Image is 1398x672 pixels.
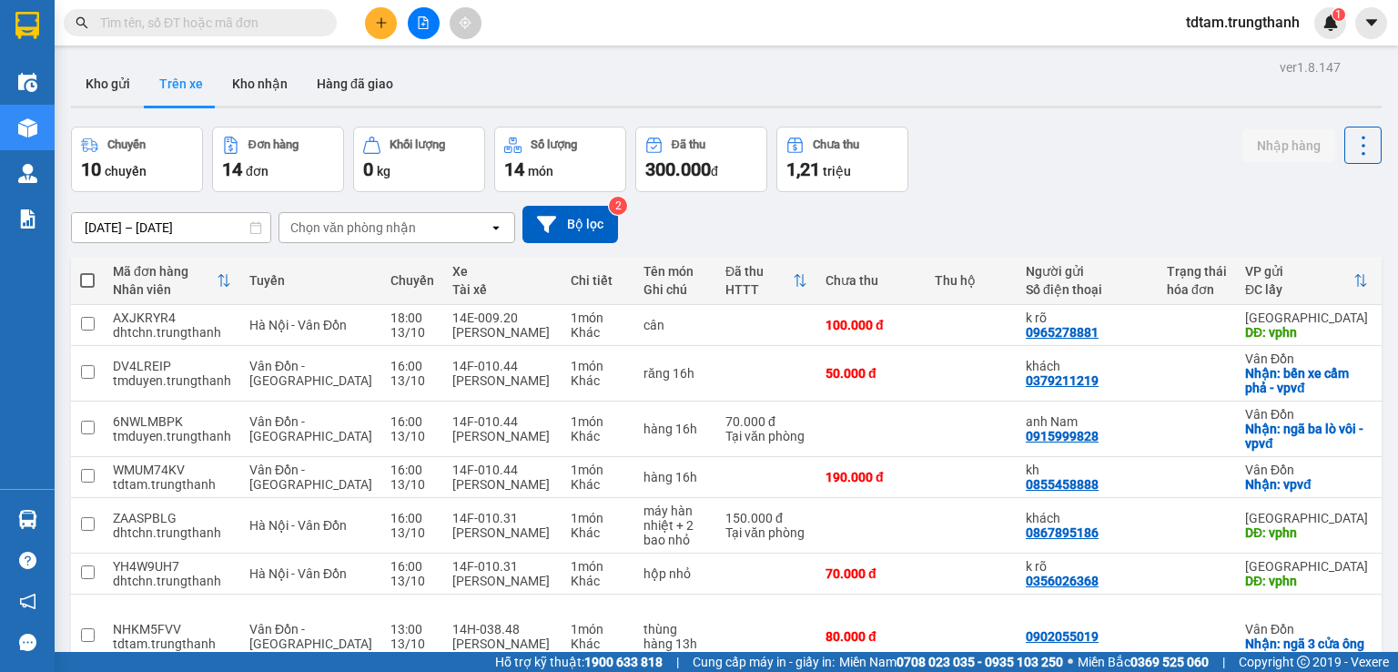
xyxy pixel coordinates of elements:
img: logo-vxr [15,12,39,39]
div: 14F-010.31 [452,511,552,525]
span: | [676,652,679,672]
div: [GEOGRAPHIC_DATA] [1245,559,1368,574]
div: 14F-010.44 [452,414,552,429]
div: máy hàn nhiệt + 2 bao nhỏ [643,504,707,547]
div: Khác [571,373,625,388]
div: 13:00 [390,622,434,636]
div: Tại văn phòng [725,525,807,540]
span: 0 [363,158,373,180]
div: [PERSON_NAME] [452,325,552,340]
span: kg [377,164,390,178]
th: Toggle SortBy [716,257,816,305]
div: 0965278881 [1026,325,1099,340]
div: 14E-009.20 [452,311,552,325]
div: Chọn văn phòng nhận [290,219,416,237]
div: [PERSON_NAME] [452,525,552,540]
div: tdtam.trungthanh [113,477,231,492]
div: 14H-038.48 [452,622,552,636]
div: 1 món [571,622,625,636]
div: 0356026368 [1026,574,1099,588]
div: tmduyen.trungthanh [113,429,231,443]
div: Tuyến [249,273,372,288]
div: 18:00 [390,311,434,325]
img: warehouse-icon [18,164,37,183]
div: AXJKRYR4 [113,311,231,325]
span: Miền Bắc [1078,652,1209,672]
div: Số lượng [531,138,577,151]
div: ver 1.8.147 [1280,57,1341,77]
span: đơn [246,164,268,178]
div: [PERSON_NAME] [452,636,552,651]
div: 50.000 đ [826,366,917,381]
span: plus [375,16,388,29]
div: 1 món [571,414,625,429]
div: [GEOGRAPHIC_DATA] [1245,311,1368,325]
div: hóa đơn [1167,282,1227,297]
div: Vân Đồn [1245,407,1368,422]
div: 1 món [571,359,625,373]
div: anh Nam [1026,414,1149,429]
span: file-add [417,16,430,29]
div: 0902055019 [1026,629,1099,644]
div: 13/10 [390,525,434,540]
span: Hỗ trợ kỹ thuật: [495,652,663,672]
div: Tài xế [452,282,552,297]
div: 1 món [571,311,625,325]
span: 1 [1335,8,1342,21]
sup: 2 [609,197,627,215]
div: Tại văn phòng [725,429,807,443]
div: Nhận: ngã 3 cửa ông [1245,636,1368,651]
div: Chi tiết [571,273,625,288]
div: Vân Đồn [1245,622,1368,636]
div: ZAASPBLG [113,511,231,525]
div: Chuyến [390,273,434,288]
div: [PERSON_NAME] [452,477,552,492]
div: Tên món [643,264,707,279]
div: 16:00 [390,463,434,477]
div: k rõ [1026,311,1149,325]
img: solution-icon [18,209,37,229]
span: copyright [1297,656,1310,668]
button: file-add [408,7,440,39]
div: hàng 16h [643,470,707,484]
div: Nhận: ngã ba lò vôi - vpvđ [1245,422,1368,451]
button: plus [365,7,397,39]
div: 14F-010.44 [452,463,552,477]
div: Khác [571,525,625,540]
div: 16:00 [390,359,434,373]
div: Chuyến [107,138,146,151]
div: Nhận: bến xe cẩm phả - vpvđ [1245,366,1368,395]
div: 16:00 [390,511,434,525]
span: ⚪️ [1068,658,1073,666]
div: 80.000 đ [826,629,917,644]
div: Vân Đồn [1245,351,1368,366]
div: khách [1026,359,1149,373]
span: 1,21 [786,158,820,180]
button: Bộ lọc [522,206,618,243]
span: Vân Đồn - [GEOGRAPHIC_DATA] [249,622,372,651]
span: 14 [222,158,242,180]
div: Nhận: vpvđ [1245,477,1368,492]
img: warehouse-icon [18,118,37,137]
div: 1 món [571,559,625,574]
sup: 1 [1332,8,1345,21]
button: Đã thu300.000đ [635,127,767,192]
div: [PERSON_NAME] [452,574,552,588]
div: Trạng thái [1167,264,1227,279]
span: Vân Đồn - [GEOGRAPHIC_DATA] [249,463,372,492]
button: Chuyến10chuyến [71,127,203,192]
span: 10 [81,158,101,180]
div: 0867895186 [1026,525,1099,540]
div: 100.000 đ [826,318,917,332]
div: 1 món [571,511,625,525]
div: Nhân viên [113,282,217,297]
div: Khác [571,477,625,492]
div: WMUM74KV [113,463,231,477]
div: dhtchn.trungthanh [113,574,231,588]
span: notification [19,593,36,610]
div: [GEOGRAPHIC_DATA] [1245,511,1368,525]
span: Vân Đồn - [GEOGRAPHIC_DATA] [249,359,372,388]
div: 14F-010.31 [452,559,552,574]
div: HTTT [725,282,793,297]
div: [PERSON_NAME] [452,429,552,443]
